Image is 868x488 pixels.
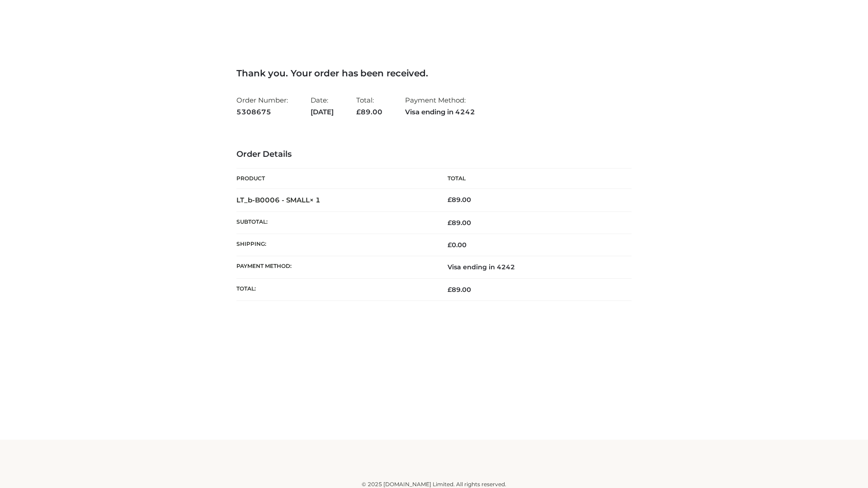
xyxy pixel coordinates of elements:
span: 89.00 [448,219,471,227]
h3: Order Details [236,150,632,160]
h3: Thank you. Your order has been received. [236,68,632,79]
td: Visa ending in 4242 [434,256,632,278]
th: Shipping: [236,234,434,256]
li: Total: [356,92,382,120]
strong: 5308675 [236,106,288,118]
strong: Visa ending in 4242 [405,106,475,118]
strong: LT_b-B0006 - SMALL [236,196,321,204]
li: Order Number: [236,92,288,120]
span: £ [448,219,452,227]
strong: × 1 [310,196,321,204]
span: £ [448,286,452,294]
bdi: 89.00 [448,196,471,204]
th: Payment method: [236,256,434,278]
span: £ [448,241,452,249]
span: 89.00 [448,286,471,294]
li: Date: [311,92,334,120]
li: Payment Method: [405,92,475,120]
th: Subtotal: [236,211,434,234]
span: £ [356,108,361,116]
th: Product [236,169,434,189]
th: Total: [236,278,434,300]
th: Total [434,169,632,189]
span: £ [448,196,452,204]
strong: [DATE] [311,106,334,118]
bdi: 0.00 [448,241,467,249]
span: 89.00 [356,108,382,116]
